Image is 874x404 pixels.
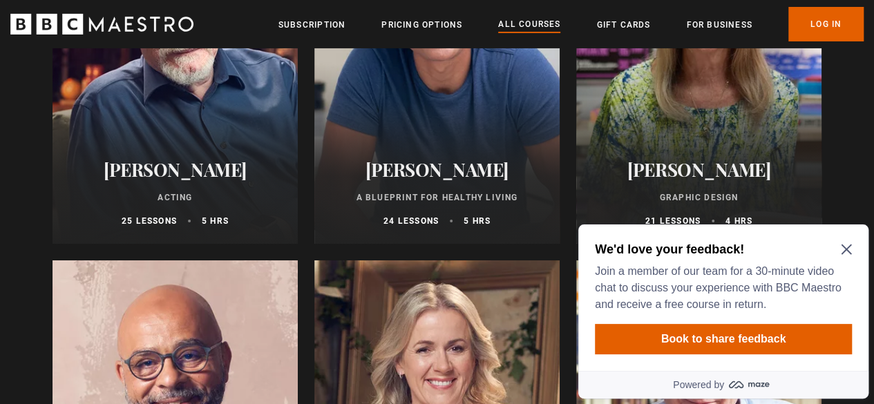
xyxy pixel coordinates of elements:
[69,159,281,180] h2: [PERSON_NAME]
[6,152,296,180] a: Powered by maze
[278,18,345,32] a: Subscription
[278,7,864,41] nav: Primary
[593,191,805,204] p: Graphic Design
[381,18,462,32] a: Pricing Options
[331,191,543,204] p: A Blueprint for Healthy Living
[383,215,439,227] p: 24 lessons
[22,22,274,39] h2: We'd love your feedback!
[10,14,193,35] svg: BBC Maestro
[788,7,864,41] a: Log In
[331,159,543,180] h2: [PERSON_NAME]
[686,18,752,32] a: For business
[69,191,281,204] p: Acting
[6,6,296,180] div: Optional study invitation
[202,215,229,227] p: 5 hrs
[268,25,279,36] button: Close Maze Prompt
[22,44,274,94] p: Join a member of our team for a 30-minute video chat to discuss your experience with BBC Maestro ...
[498,17,560,32] a: All Courses
[464,215,491,227] p: 5 hrs
[593,159,805,180] h2: [PERSON_NAME]
[725,215,752,227] p: 4 hrs
[645,215,701,227] p: 21 lessons
[596,18,650,32] a: Gift Cards
[122,215,177,227] p: 25 lessons
[22,105,279,135] button: Book to share feedback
